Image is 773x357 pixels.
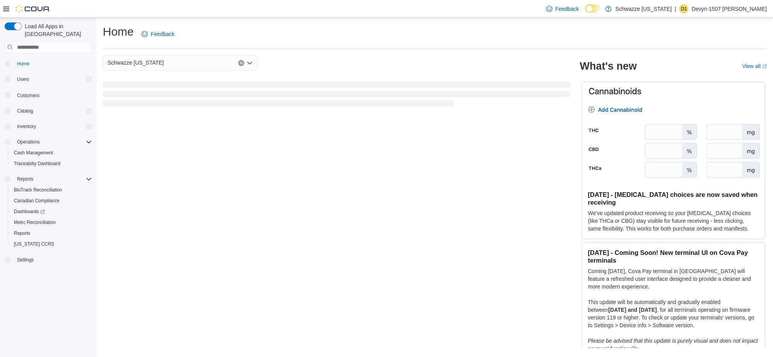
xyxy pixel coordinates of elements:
[11,148,56,157] a: Cash Management
[11,218,59,227] a: Metrc Reconciliation
[14,59,92,68] span: Home
[2,254,95,265] button: Settings
[8,239,95,249] button: [US_STATE] CCRS
[681,4,687,14] span: D1
[14,137,43,147] button: Operations
[588,209,759,232] p: We've updated product receiving so your [MEDICAL_DATA] choices (like THCa or CBG) stay visible fo...
[14,208,45,215] span: Dashboards
[11,148,92,157] span: Cash Management
[14,122,92,131] span: Inventory
[14,230,30,236] span: Reports
[585,5,601,13] input: Dark Mode
[588,298,759,329] p: This update will be automatically and gradually enabled between , for all terminals operating on ...
[588,191,759,206] h3: [DATE] - [MEDICAL_DATA] choices are now saved when receiving
[17,257,34,263] span: Settings
[14,75,92,84] span: Users
[103,83,570,108] span: Loading
[2,121,95,132] button: Inventory
[14,122,39,131] button: Inventory
[11,229,33,238] a: Reports
[555,5,579,13] span: Feedback
[14,90,92,100] span: Customers
[11,196,92,205] span: Canadian Compliance
[691,4,767,14] p: Devyn-1507 [PERSON_NAME]
[608,307,657,313] strong: [DATE] and [DATE]
[2,174,95,184] button: Reports
[11,185,65,195] a: BioTrack Reconciliation
[107,58,164,67] span: Schwazze [US_STATE]
[238,60,244,66] button: Clear input
[14,150,53,156] span: Cash Management
[11,159,63,168] a: Traceabilty Dashboard
[588,338,758,352] em: Please be advised that this update is purely visual and does not impact payment functionality.
[17,139,40,145] span: Operations
[8,158,95,169] button: Traceabilty Dashboard
[247,60,253,66] button: Open list of options
[103,24,134,39] h1: Home
[14,219,56,225] span: Metrc Reconciliation
[588,267,759,290] p: Coming [DATE], Cova Pay terminal in [GEOGRAPHIC_DATA] will feature a refreshed user interface des...
[762,64,767,69] svg: External link
[14,75,32,84] button: Users
[8,147,95,158] button: Cash Management
[679,4,688,14] div: Devyn-1507 Moye
[17,176,33,182] span: Reports
[14,174,36,184] button: Reports
[11,207,92,216] span: Dashboards
[17,92,39,99] span: Customers
[11,229,92,238] span: Reports
[11,207,48,216] a: Dashboards
[15,5,50,13] img: Cova
[8,217,95,228] button: Metrc Reconciliation
[11,196,63,205] a: Canadian Compliance
[14,174,92,184] span: Reports
[14,198,60,204] span: Canadian Compliance
[2,89,95,101] button: Customers
[14,137,92,147] span: Operations
[17,61,29,67] span: Home
[2,58,95,69] button: Home
[8,195,95,206] button: Canadian Compliance
[742,63,767,69] a: View allExternal link
[11,159,92,168] span: Traceabilty Dashboard
[675,4,676,14] p: |
[17,76,29,82] span: Users
[588,249,759,264] h3: [DATE] - Coming Soon! New terminal UI on Cova Pay terminals
[5,55,92,285] nav: Complex example
[17,123,36,130] span: Inventory
[8,206,95,217] a: Dashboards
[14,106,92,116] span: Catalog
[543,1,582,17] a: Feedback
[14,106,36,116] button: Catalog
[2,106,95,116] button: Catalog
[14,255,92,265] span: Settings
[14,187,62,193] span: BioTrack Reconciliation
[11,218,92,227] span: Metrc Reconciliation
[2,137,95,147] button: Operations
[11,239,92,249] span: Washington CCRS
[8,228,95,239] button: Reports
[22,22,92,38] span: Load All Apps in [GEOGRAPHIC_DATA]
[2,74,95,85] button: Users
[138,26,177,42] a: Feedback
[14,59,32,68] a: Home
[14,161,60,167] span: Traceabilty Dashboard
[580,60,637,72] h2: What's new
[17,108,33,114] span: Catalog
[8,184,95,195] button: BioTrack Reconciliation
[11,239,57,249] a: [US_STATE] CCRS
[14,241,54,247] span: [US_STATE] CCRS
[151,30,174,38] span: Feedback
[14,91,43,100] a: Customers
[11,185,92,195] span: BioTrack Reconciliation
[615,4,672,14] p: Schwazze [US_STATE]
[14,255,37,265] a: Settings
